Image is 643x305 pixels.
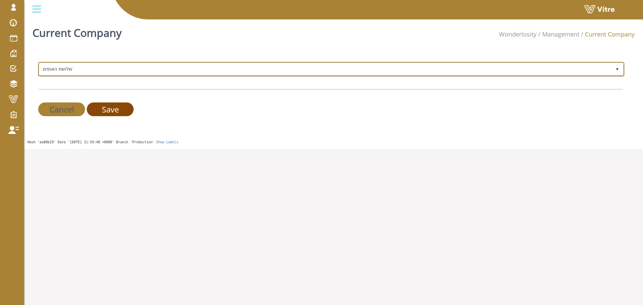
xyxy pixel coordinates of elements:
[537,30,579,39] li: Management
[39,63,611,75] span: שלושת האופים
[87,102,134,116] input: Save
[611,63,623,75] span: select
[499,30,537,38] a: Wonderlosity
[38,102,85,116] input: Cancel
[27,140,154,144] span: Hash 'aa88b29' Date '[DATE] 11:59:40 +0000' Branch 'Production'
[579,30,635,39] li: Current Company
[32,17,122,45] h1: Current Company
[156,140,178,144] a: Show Labels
